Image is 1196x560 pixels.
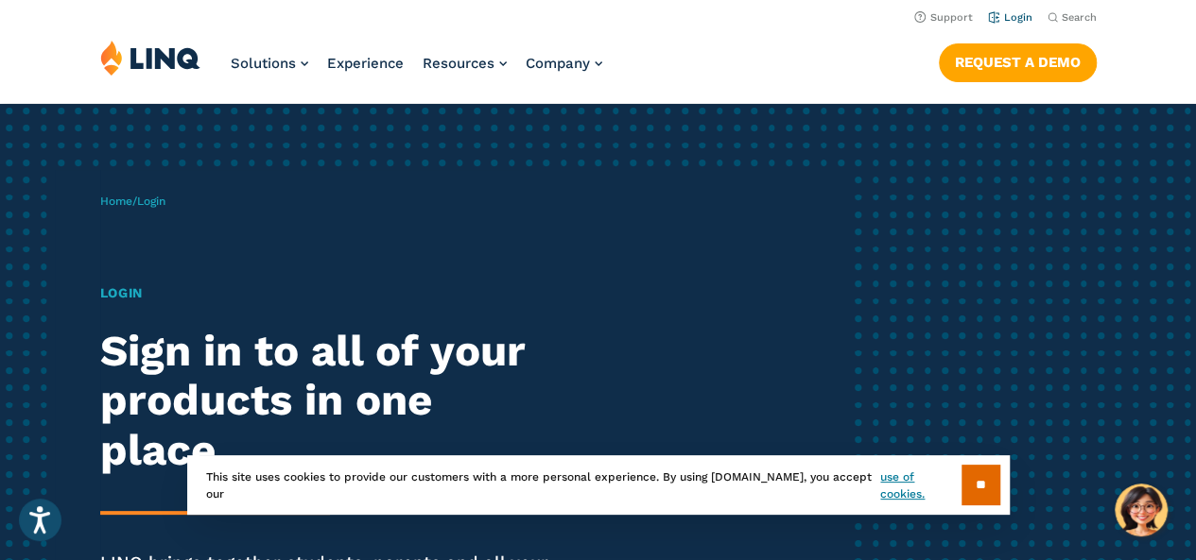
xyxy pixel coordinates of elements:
button: Hello, have a question? Let’s chat. [1115,484,1168,536]
nav: Button Navigation [939,40,1097,81]
span: Resources [423,55,494,72]
span: / [100,195,165,208]
span: Solutions [231,55,296,72]
a: use of cookies. [880,468,961,502]
img: LINQ | K‑12 Software [100,40,200,76]
div: This site uses cookies to provide our customers with a more personal experience. By using [DOMAIN... [187,455,1010,515]
span: Search [1062,11,1097,24]
a: Resources [423,55,507,72]
a: Login [988,11,1032,24]
span: Company [526,55,590,72]
a: Request a Demo [939,43,1097,81]
a: Company [526,55,602,72]
span: Login [137,195,165,208]
h2: Sign in to all of your products in one place. [100,327,561,476]
nav: Primary Navigation [231,40,602,102]
a: Support [914,11,973,24]
a: Experience [327,55,404,72]
a: Home [100,195,132,208]
a: Solutions [231,55,308,72]
h1: Login [100,283,561,303]
button: Open Search Bar [1048,10,1097,25]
